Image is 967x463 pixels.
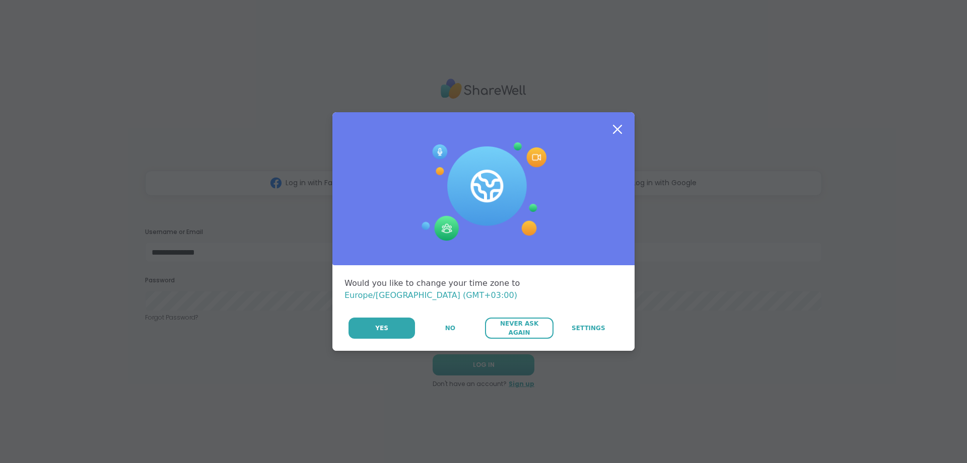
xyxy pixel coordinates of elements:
[416,318,484,339] button: No
[349,318,415,339] button: Yes
[344,277,623,301] div: Would you like to change your time zone to
[344,290,517,300] span: Europe/[GEOGRAPHIC_DATA] (GMT+03:00)
[421,142,546,241] img: Session Experience
[375,324,388,333] span: Yes
[485,318,553,339] button: Never Ask Again
[445,324,455,333] span: No
[555,318,623,339] a: Settings
[572,324,605,333] span: Settings
[490,319,548,337] span: Never Ask Again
